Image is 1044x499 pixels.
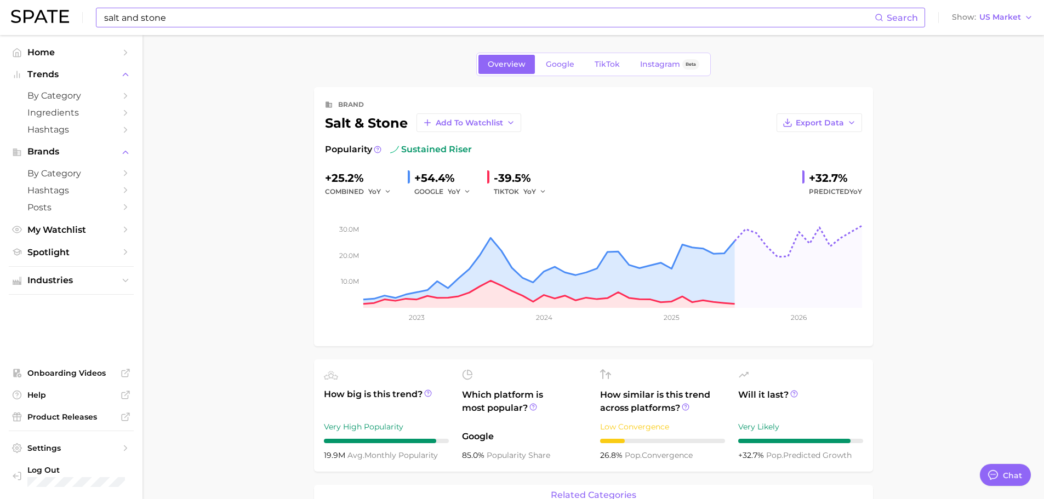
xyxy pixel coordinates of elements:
abbr: popularity index [766,450,783,460]
img: SPATE [11,10,69,23]
span: Export Data [796,118,844,128]
button: Export Data [777,113,862,132]
input: Search here for a brand, industry, or ingredient [103,8,875,27]
span: Show [952,14,976,20]
div: Very Likely [738,420,863,433]
a: Ingredients [9,104,134,121]
tspan: 2025 [664,313,680,322]
div: +25.2% [325,169,399,187]
div: 2 / 10 [600,439,725,443]
span: 26.8% [600,450,625,460]
a: My Watchlist [9,221,134,238]
span: 85.0% [462,450,487,460]
abbr: average [347,450,364,460]
span: Hashtags [27,124,115,135]
a: Settings [9,440,134,456]
div: brand [338,98,364,111]
span: Add to Watchlist [436,118,503,128]
span: Hashtags [27,185,115,196]
img: sustained riser [390,145,399,154]
span: TikTok [595,60,620,69]
div: Very High Popularity [324,420,449,433]
span: +32.7% [738,450,766,460]
a: Google [537,55,584,74]
div: +32.7% [809,169,862,187]
span: Product Releases [27,412,115,422]
span: predicted growth [766,450,852,460]
a: Overview [478,55,535,74]
button: Add to Watchlist [417,113,521,132]
button: Industries [9,272,134,289]
a: Log out. Currently logged in with e-mail jenna.rody@group-ibg.com. [9,462,134,490]
a: Home [9,44,134,61]
div: combined [325,185,399,198]
div: 9 / 10 [738,439,863,443]
a: by Category [9,165,134,182]
span: Google [462,430,587,443]
span: 19.9m [324,450,347,460]
div: salt & stone [325,113,521,132]
a: TikTok [585,55,629,74]
tspan: 2026 [791,313,807,322]
span: Brands [27,147,115,157]
a: Posts [9,199,134,216]
span: popularity share [487,450,550,460]
button: ShowUS Market [949,10,1036,25]
button: YoY [448,185,471,198]
span: convergence [625,450,693,460]
span: Popularity [325,143,372,156]
span: Onboarding Videos [27,368,115,378]
div: TIKTOK [494,185,554,198]
a: InstagramBeta [631,55,709,74]
a: Hashtags [9,182,134,199]
span: by Category [27,168,115,179]
span: Settings [27,443,115,453]
span: Instagram [640,60,680,69]
button: Trends [9,66,134,83]
span: My Watchlist [27,225,115,235]
div: Low Convergence [600,420,725,433]
a: Product Releases [9,409,134,425]
span: sustained riser [390,143,472,156]
span: Posts [27,202,115,213]
button: YoY [523,185,547,198]
span: by Category [27,90,115,101]
tspan: 2023 [408,313,424,322]
span: YoY [448,187,460,196]
span: Which platform is most popular? [462,388,587,425]
a: Hashtags [9,121,134,138]
div: -39.5% [494,169,554,187]
span: Will it last? [738,388,863,415]
div: GOOGLE [414,185,478,198]
span: Overview [488,60,526,69]
span: Predicted [809,185,862,198]
tspan: 2024 [535,313,552,322]
span: US Market [979,14,1021,20]
span: YoY [523,187,536,196]
span: How similar is this trend across platforms? [600,388,725,415]
span: YoY [368,187,381,196]
span: Industries [27,276,115,285]
span: Log Out [27,465,133,475]
span: YoY [849,187,862,196]
span: Home [27,47,115,58]
span: How big is this trend? [324,388,449,415]
div: 9 / 10 [324,439,449,443]
a: by Category [9,87,134,104]
button: YoY [368,185,392,198]
a: Spotlight [9,244,134,261]
a: Help [9,387,134,403]
a: Onboarding Videos [9,365,134,381]
span: Search [887,13,918,23]
span: Google [546,60,574,69]
span: Ingredients [27,107,115,118]
span: Spotlight [27,247,115,257]
button: Brands [9,144,134,160]
span: Beta [686,60,696,69]
div: +54.4% [414,169,478,187]
span: Trends [27,70,115,79]
abbr: popularity index [625,450,642,460]
span: Help [27,390,115,400]
span: monthly popularity [347,450,438,460]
